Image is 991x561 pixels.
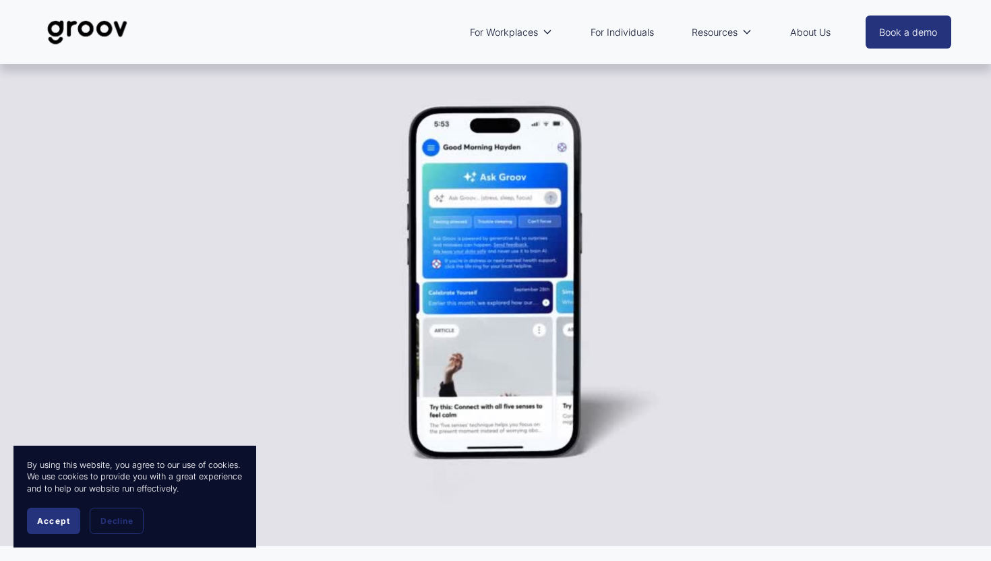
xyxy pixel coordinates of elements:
section: Cookie banner [13,446,256,548]
span: Resources [692,24,738,41]
span: For Workplaces [470,24,538,41]
a: Book a demo [866,16,952,49]
a: For Individuals [584,17,661,48]
a: About Us [783,17,837,48]
a: folder dropdown [463,17,559,48]
button: Accept [27,508,80,534]
img: Groov | Unlock Human Potential at Work and in Life [40,10,135,55]
span: Decline [100,516,133,526]
a: folder dropdown [685,17,758,48]
button: Decline [90,508,144,534]
p: By using this website, you agree to our use of cookies. We use cookies to provide you with a grea... [27,459,243,494]
span: Accept [37,516,70,526]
